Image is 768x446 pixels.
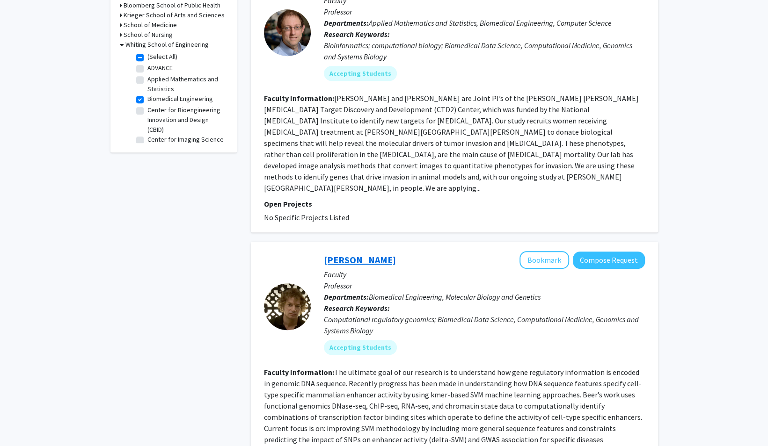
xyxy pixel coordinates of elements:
[124,20,177,30] h3: School of Medicine
[147,74,225,94] label: Applied Mathematics and Statistics
[324,292,369,302] b: Departments:
[324,340,397,355] mat-chip: Accepting Students
[264,367,334,377] b: Faculty Information:
[147,105,225,135] label: Center for Bioengineering Innovation and Design (CBID)
[124,10,225,20] h3: Krieger School of Arts and Sciences
[264,213,349,222] span: No Specific Projects Listed
[728,404,761,439] iframe: Chat
[324,254,396,266] a: [PERSON_NAME]
[324,6,645,17] p: Professor
[147,52,177,62] label: (Select All)
[147,135,224,144] label: Center for Imaging Science
[573,252,645,269] button: Compose Request to Michael Beer
[147,94,213,104] label: Biomedical Engineering
[324,66,397,81] mat-chip: Accepting Students
[264,94,334,103] b: Faculty Information:
[369,292,541,302] span: Biomedical Engineering, Molecular Biology and Genetics
[324,18,369,28] b: Departments:
[324,314,645,336] div: Computational regulatory genomics; Biomedical Data Science, Computational Medicine, Genomics and ...
[519,251,569,269] button: Add Michael Beer to Bookmarks
[324,29,390,39] b: Research Keywords:
[264,94,639,193] fg-read-more: [PERSON_NAME] and [PERSON_NAME] are Joint PI’s of the [PERSON_NAME] [PERSON_NAME] [MEDICAL_DATA] ...
[324,280,645,291] p: Professor
[147,63,173,73] label: ADVANCE
[369,18,612,28] span: Applied Mathematics and Statistics, Biomedical Engineering, Computer Science
[124,0,220,10] h3: Bloomberg School of Public Health
[324,40,645,62] div: Bioinformatics; computational biology; Biomedical Data Science, Computational Medicine, Genomics ...
[124,30,173,40] h3: School of Nursing
[324,269,645,280] p: Faculty
[324,303,390,313] b: Research Keywords:
[125,40,209,50] h3: Whiting School of Engineering
[264,198,645,209] p: Open Projects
